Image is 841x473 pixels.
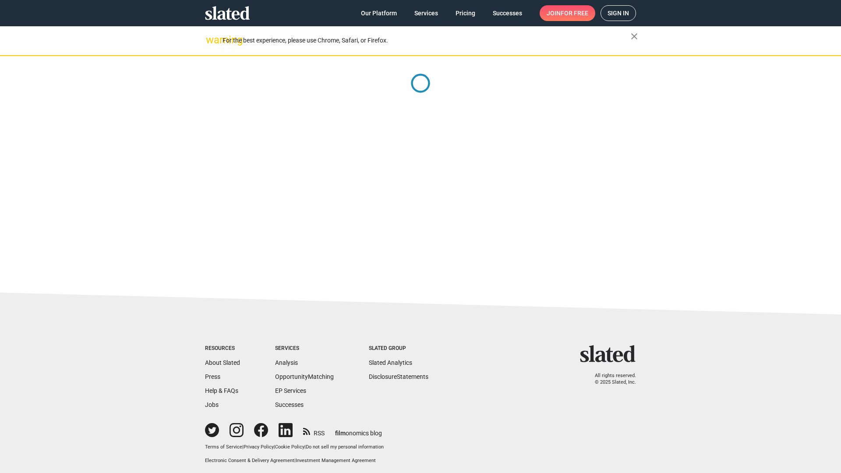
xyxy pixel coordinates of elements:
[205,387,238,394] a: Help & FAQs
[456,5,475,21] span: Pricing
[275,401,304,408] a: Successes
[275,345,334,352] div: Services
[414,5,438,21] span: Services
[304,444,306,450] span: |
[275,387,306,394] a: EP Services
[223,35,631,46] div: For the best experience, please use Chrome, Safari, or Firefox.
[369,345,428,352] div: Slated Group
[205,359,240,366] a: About Slated
[407,5,445,21] a: Services
[244,444,274,450] a: Privacy Policy
[486,5,529,21] a: Successes
[335,422,382,438] a: filmonomics blog
[205,444,242,450] a: Terms of Service
[586,373,636,385] p: All rights reserved. © 2025 Slated, Inc.
[294,458,296,463] span: |
[601,5,636,21] a: Sign in
[275,444,304,450] a: Cookie Policy
[205,401,219,408] a: Jobs
[335,430,346,437] span: film
[369,359,412,366] a: Slated Analytics
[369,373,428,380] a: DisclosureStatements
[303,424,325,438] a: RSS
[275,359,298,366] a: Analysis
[205,373,220,380] a: Press
[449,5,482,21] a: Pricing
[205,345,240,352] div: Resources
[547,5,588,21] span: Join
[206,35,216,45] mat-icon: warning
[274,444,275,450] span: |
[275,373,334,380] a: OpportunityMatching
[361,5,397,21] span: Our Platform
[540,5,595,21] a: Joinfor free
[306,444,384,451] button: Do not sell my personal information
[493,5,522,21] span: Successes
[242,444,244,450] span: |
[354,5,404,21] a: Our Platform
[205,458,294,463] a: Electronic Consent & Delivery Agreement
[608,6,629,21] span: Sign in
[561,5,588,21] span: for free
[296,458,376,463] a: Investment Management Agreement
[629,31,640,42] mat-icon: close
